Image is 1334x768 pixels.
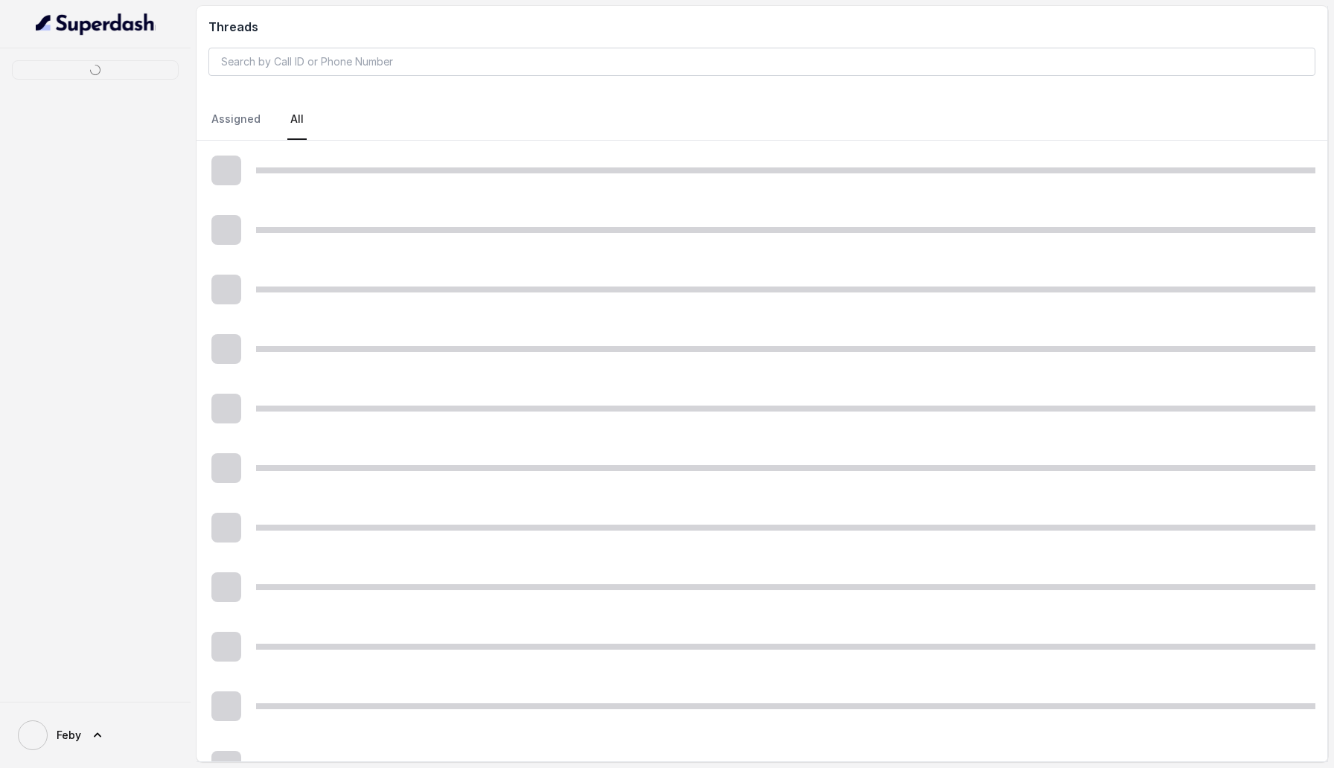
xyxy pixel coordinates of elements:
[208,48,1315,76] input: Search by Call ID or Phone Number
[208,18,1315,36] h2: Threads
[57,728,81,743] span: Feby
[287,100,307,140] a: All
[36,12,156,36] img: light.svg
[208,100,1315,140] nav: Tabs
[12,714,179,756] a: Feby
[208,100,264,140] a: Assigned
